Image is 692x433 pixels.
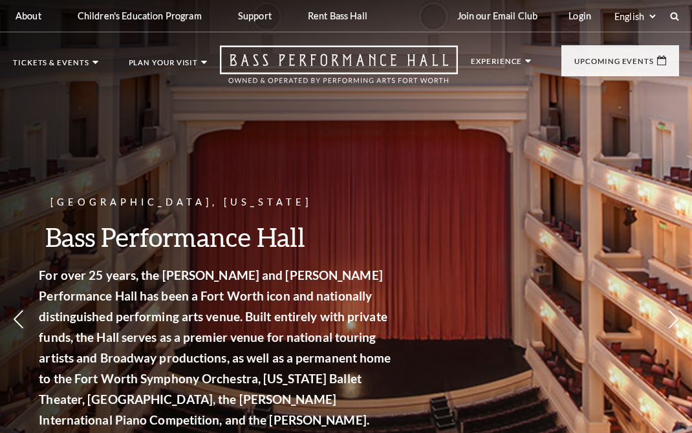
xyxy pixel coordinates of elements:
p: Plan Your Visit [129,59,199,73]
select: Select: [612,10,658,23]
h3: Bass Performance Hall [52,220,407,253]
p: Children's Education Program [78,10,202,21]
p: About [16,10,41,21]
p: Upcoming Events [574,58,654,72]
p: [GEOGRAPHIC_DATA], [US_STATE] [52,195,407,211]
p: Tickets & Events [13,59,89,73]
p: Rent Bass Hall [308,10,367,21]
p: Support [238,10,272,21]
p: Experience [471,58,522,72]
strong: For over 25 years, the [PERSON_NAME] and [PERSON_NAME] Performance Hall has been a Fort Worth ico... [52,268,404,427]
